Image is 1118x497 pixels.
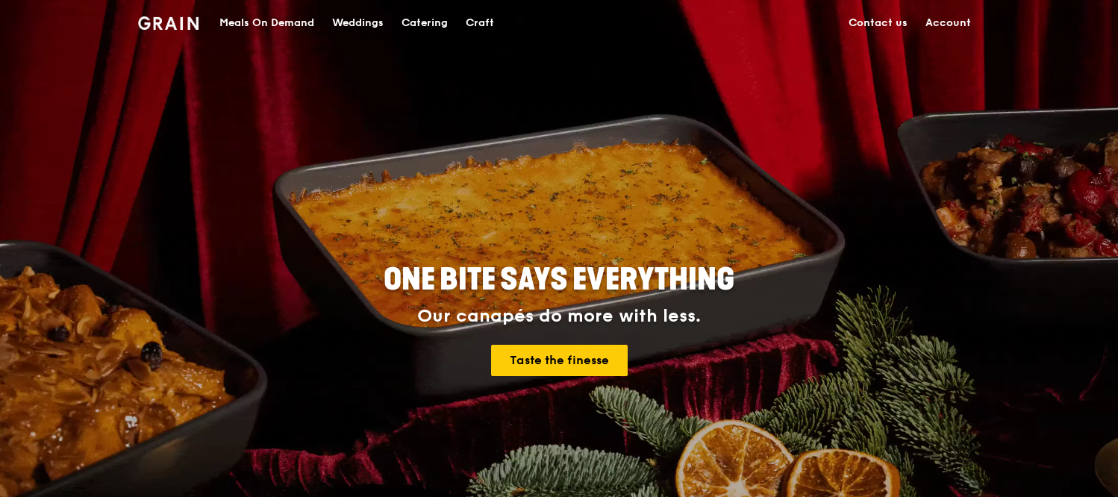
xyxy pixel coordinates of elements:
a: Weddings [323,1,393,46]
a: Catering [393,1,457,46]
div: Meals On Demand [219,1,314,46]
a: Contact us [840,1,916,46]
a: Account [916,1,980,46]
div: Weddings [332,1,384,46]
a: Craft [457,1,503,46]
a: Taste the finesse [491,345,628,376]
img: Grain [138,16,199,30]
div: Craft [466,1,494,46]
div: Our canapés do more with less. [290,306,828,327]
span: ONE BITE SAYS EVERYTHING [384,262,734,298]
div: Catering [402,1,448,46]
